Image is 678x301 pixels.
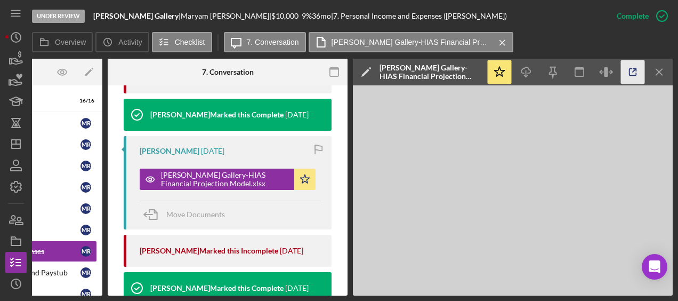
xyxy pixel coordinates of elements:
[152,32,212,52] button: Checklist
[140,201,236,228] button: Move Documents
[332,38,491,46] label: [PERSON_NAME] Gallery-HIAS Financial Projection Model.xlsx
[80,246,91,257] div: M R
[150,110,284,119] div: [PERSON_NAME] Marked this Complete
[32,10,85,23] div: Under Review
[75,98,94,104] div: 16 / 16
[118,38,142,46] label: Activity
[140,147,199,155] div: [PERSON_NAME]
[80,225,91,235] div: M R
[55,38,86,46] label: Overview
[80,118,91,129] div: M R
[175,38,205,46] label: Checklist
[166,210,225,219] span: Move Documents
[380,64,481,81] div: [PERSON_NAME] Gallery-HIAS Financial Projection Model.xlsx
[285,284,309,292] time: 2025-07-03 19:48
[181,12,271,20] div: Maryam [PERSON_NAME] |
[302,12,312,20] div: 9 %
[80,203,91,214] div: M R
[150,284,284,292] div: [PERSON_NAME] Marked this Complete
[80,139,91,150] div: M R
[161,171,289,188] div: [PERSON_NAME] Gallery-HIAS Financial Projection Model.xlsx
[93,12,181,20] div: |
[202,68,254,76] div: 7. Conversation
[247,38,299,46] label: 7. Conversation
[312,12,331,20] div: 36 mo
[140,247,278,255] div: [PERSON_NAME] Marked this Incomplete
[617,5,649,27] div: Complete
[285,110,309,119] time: 2025-07-30 21:53
[80,182,91,193] div: M R
[93,11,179,20] b: [PERSON_NAME] Gallery
[606,5,673,27] button: Complete
[80,267,91,278] div: M R
[80,289,91,299] div: M R
[95,32,149,52] button: Activity
[642,254,667,280] div: Open Intercom Messenger
[271,11,298,20] span: $10,000
[201,147,224,155] time: 2025-07-30 21:53
[331,12,507,20] div: | 7. Personal Income and Expenses ([PERSON_NAME])
[80,161,91,171] div: M R
[280,247,303,255] time: 2025-07-30 21:45
[140,169,316,190] button: [PERSON_NAME] Gallery-HIAS Financial Projection Model.xlsx
[224,32,306,52] button: 7. Conversation
[309,32,513,52] button: [PERSON_NAME] Gallery-HIAS Financial Projection Model.xlsx
[32,32,93,52] button: Overview
[353,85,673,296] iframe: Document Preview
